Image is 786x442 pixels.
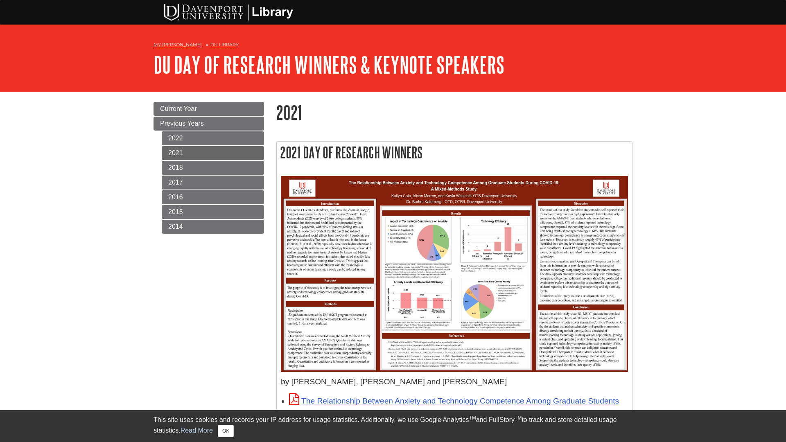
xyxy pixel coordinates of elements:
[181,427,213,434] a: Read More
[162,146,264,160] a: 2021
[154,117,264,131] a: Previous Years
[218,425,234,437] button: Close
[515,415,522,421] sup: TM
[162,176,264,189] a: 2017
[154,52,504,77] a: DU Day of Research Winners & Keynote Speakers
[289,397,619,417] a: Link opens in new window
[154,102,264,234] div: Guide Page Menu
[162,161,264,175] a: 2018
[162,220,264,234] a: 2014
[154,102,264,116] a: Current Year
[281,376,628,388] p: by [PERSON_NAME], [PERSON_NAME] and [PERSON_NAME]
[210,42,239,47] a: DU Library
[276,102,632,123] h1: 2021
[162,190,264,204] a: 2016
[160,105,197,112] span: Current Year
[154,415,632,437] div: This site uses cookies and records your IP address for usage statistics. Additionally, we use Goo...
[154,39,632,52] nav: breadcrumb
[162,205,264,219] a: 2015
[162,131,264,145] a: 2022
[160,120,204,127] span: Previous Years
[149,2,305,22] img: DU Library
[154,41,202,48] a: My [PERSON_NAME]
[469,415,476,421] sup: TM
[277,142,632,163] h2: 2021 Day of Research Winners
